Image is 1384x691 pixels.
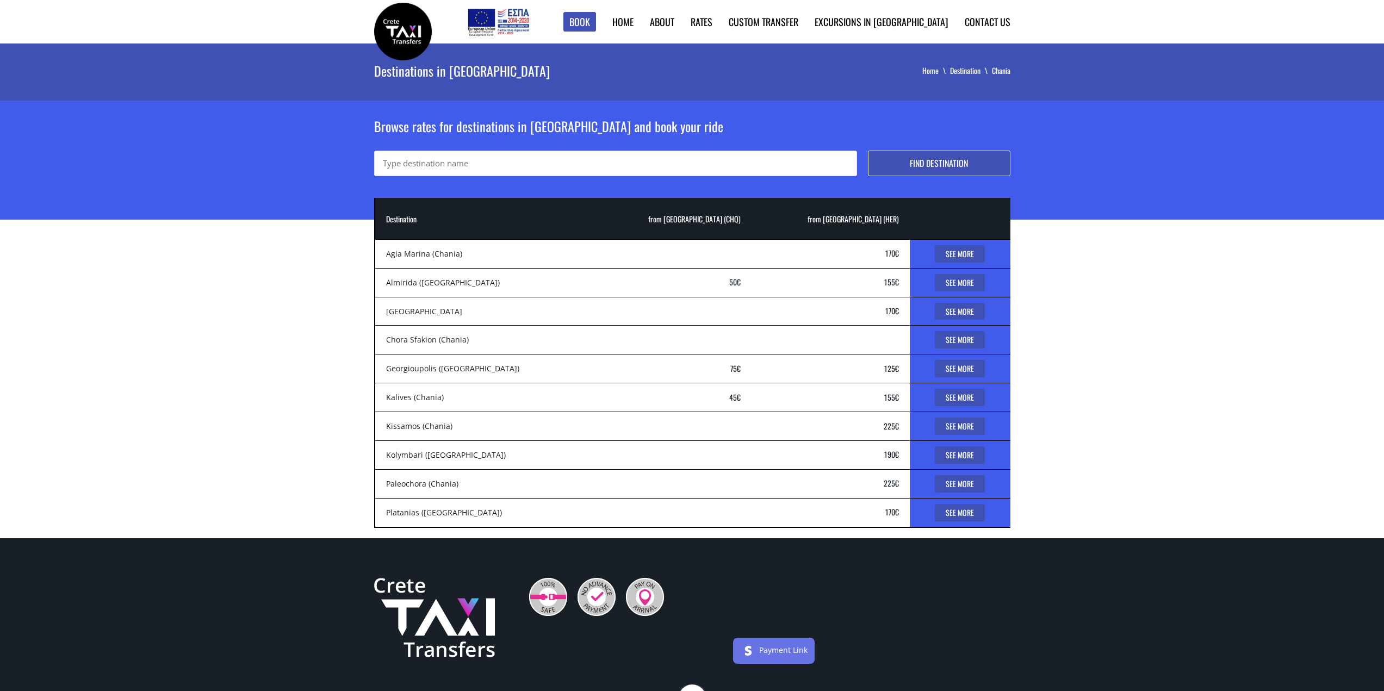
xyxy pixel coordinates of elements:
a: 170€ [885,247,899,259]
img: Pay On Arrival [626,578,664,616]
bdi: 170 [885,305,899,316]
span: € [737,391,741,403]
a: See More [935,303,985,320]
a: See More [935,389,985,406]
bdi: 225 [884,420,899,432]
span: € [737,276,741,288]
a: See More [935,418,985,435]
a: 75€ [730,363,741,374]
a: 155€ [884,391,899,403]
a: Custom Transfer [729,15,798,29]
a: See More [935,331,985,348]
a: 125€ [884,363,899,374]
a: Home [922,65,950,76]
a: See More [935,245,985,263]
bdi: 170 [885,506,899,518]
bdi: 125 [884,363,899,374]
img: Crete Taxi Transfers | Taxi transfers to Chania | Crete Taxi Transfers [374,3,432,60]
a: Home [612,15,634,29]
th: Destination [375,198,592,239]
span: € [895,420,899,432]
bdi: 190 [884,449,899,460]
a: See More [935,446,985,464]
input: Type destination name [374,151,857,176]
a: Crete Taxi Transfers | Taxi transfers to Chania | Crete Taxi Transfers [374,24,432,36]
bdi: 155 [884,391,899,403]
img: 100% Safe [529,578,567,616]
a: 170€ [885,305,899,316]
a: 45€ [729,391,741,403]
a: Contact us [965,15,1010,29]
li: Chania [992,65,1010,76]
span: € [895,506,899,518]
a: Excursions in [GEOGRAPHIC_DATA] [815,15,948,29]
a: Payment Link [759,645,808,655]
img: stripe [740,642,757,659]
a: 50€ [729,276,741,288]
a: See More [935,504,985,521]
td: Agia Marina (Chania) [375,239,592,268]
span: € [737,363,741,374]
img: e-bannersEUERDF180X90.jpg [466,5,531,38]
bdi: 50 [729,276,741,288]
a: See More [935,274,985,291]
span: € [895,477,899,489]
td: Kolymbari ([GEOGRAPHIC_DATA]) [375,440,592,469]
a: Rates [691,15,712,29]
h2: Browse rates for destinations in [GEOGRAPHIC_DATA] and book your ride [374,117,1010,151]
th: from [GEOGRAPHIC_DATA] (HER) [752,198,910,239]
bdi: 225 [884,477,899,489]
a: See More [935,360,985,377]
img: Crete Taxi Transfers [374,578,495,657]
a: 190€ [884,449,899,460]
th: from [GEOGRAPHIC_DATA] (CHQ) [592,198,752,239]
span: € [895,449,899,460]
span: € [895,391,899,403]
a: 170€ [885,506,899,518]
a: About [650,15,674,29]
a: See More [935,475,985,493]
bdi: 75 [730,363,741,374]
td: Kalives (Chania) [375,383,592,412]
td: Chora Sfakion (Chania) [375,326,592,354]
a: 155€ [884,276,899,288]
button: Find destination [868,151,1010,176]
h1: Destinations in [GEOGRAPHIC_DATA] [374,43,798,98]
td: Platanias ([GEOGRAPHIC_DATA]) [375,498,592,527]
span: € [895,363,899,374]
a: 225€ [884,477,899,489]
a: 225€ [884,420,899,432]
td: [GEOGRAPHIC_DATA] [375,297,592,326]
td: Almirida ([GEOGRAPHIC_DATA]) [375,268,592,297]
span: € [895,305,899,316]
span: € [895,276,899,288]
td: Georgioupolis ([GEOGRAPHIC_DATA]) [375,354,592,383]
td: Kissamos (Chania) [375,412,592,441]
td: Paleochora (Chania) [375,469,592,498]
a: Book [563,12,596,32]
a: Destination [950,65,992,76]
bdi: 45 [729,391,741,403]
span: € [895,247,899,259]
bdi: 170 [885,247,899,259]
bdi: 155 [884,276,899,288]
img: No Advance Payment [578,578,616,616]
